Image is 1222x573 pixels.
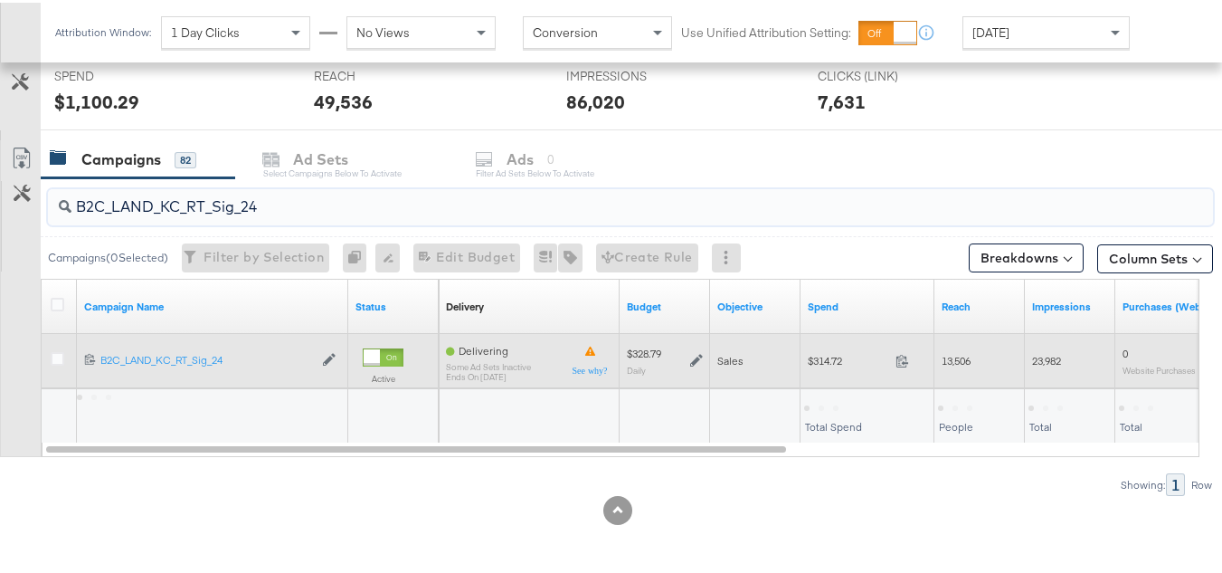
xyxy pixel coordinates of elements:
[446,359,531,369] sub: Some Ad Sets Inactive
[972,22,1009,38] span: [DATE]
[818,86,866,112] div: 7,631
[54,86,139,112] div: $1,100.29
[717,297,793,311] a: Your campaign's objective.
[942,351,971,365] span: 13,506
[175,149,196,166] div: 82
[1032,297,1108,311] a: The number of times your ad was served. On mobile apps an ad is counted as served the first time ...
[1097,242,1213,271] button: Column Sets
[54,24,152,36] div: Attribution Window:
[1032,351,1061,365] span: 23,982
[1190,476,1213,489] div: Row
[343,241,375,270] div: 0
[48,247,168,263] div: Campaigns ( 0 Selected)
[627,362,646,373] sub: Daily
[54,65,190,82] span: SPEND
[446,369,531,379] sub: ends on [DATE]
[355,297,431,311] a: Shows the current state of your Ad Campaign.
[81,147,161,167] div: Campaigns
[627,297,703,311] a: The maximum amount you're willing to spend on your ads, on average each day or over the lifetime ...
[808,297,927,311] a: The total amount spent to date.
[100,350,313,365] div: B2C_LAND_KC_RT_Sig_24
[100,350,313,366] a: B2C_LAND_KC_RT_Sig_24
[627,344,661,358] div: $328.79
[939,417,973,431] span: People
[171,22,240,38] span: 1 Day Clicks
[566,65,702,82] span: IMPRESSIONS
[446,297,484,311] div: Delivery
[566,86,625,112] div: 86,020
[969,241,1084,270] button: Breakdowns
[942,297,1018,311] a: The number of people your ad was served to.
[71,179,1110,215] input: Search Campaigns by Name, ID or Objective
[805,417,862,431] span: Total Spend
[356,22,410,38] span: No Views
[681,22,851,39] label: Use Unified Attribution Setting:
[363,370,403,382] label: Active
[818,65,953,82] span: CLICKS (LINK)
[1123,344,1128,358] span: 0
[314,86,373,112] div: 49,536
[1123,362,1196,373] sub: Website Purchases
[314,65,450,82] span: REACH
[1120,417,1142,431] span: Total
[1029,417,1052,431] span: Total
[459,341,508,355] span: Delivering
[808,351,888,365] span: $314.72
[446,297,484,311] a: Reflects the ability of your Ad Campaign to achieve delivery based on ad states, schedule and bud...
[1120,476,1166,489] div: Showing:
[717,351,744,365] span: Sales
[1166,471,1185,493] div: 1
[533,22,598,38] span: Conversion
[84,297,341,311] a: Your campaign name.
